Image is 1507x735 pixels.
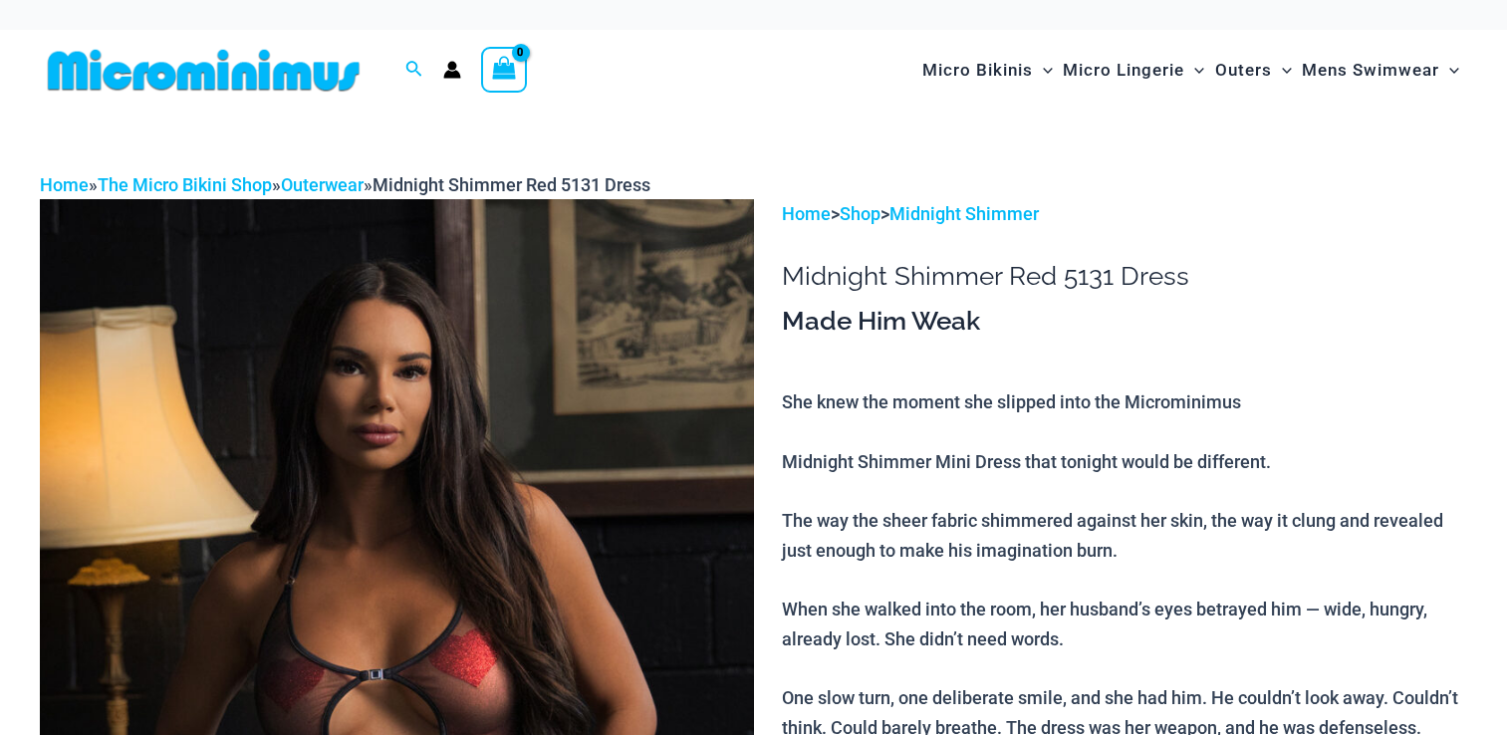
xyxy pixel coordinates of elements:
a: OutersMenu ToggleMenu Toggle [1210,40,1297,101]
span: Menu Toggle [1184,45,1204,96]
a: Home [782,203,831,224]
span: Midnight Shimmer Red 5131 Dress [373,174,650,195]
h1: Midnight Shimmer Red 5131 Dress [782,261,1467,292]
a: Account icon link [443,61,461,79]
a: Micro LingerieMenu ToggleMenu Toggle [1058,40,1209,101]
span: Menu Toggle [1439,45,1459,96]
p: > > [782,199,1467,229]
a: Outerwear [281,174,364,195]
span: Micro Bikinis [922,45,1033,96]
span: Mens Swimwear [1302,45,1439,96]
span: Outers [1215,45,1272,96]
a: Micro BikinisMenu ToggleMenu Toggle [917,40,1058,101]
a: Search icon link [405,58,423,83]
span: Menu Toggle [1272,45,1292,96]
a: Home [40,174,89,195]
a: Mens SwimwearMenu ToggleMenu Toggle [1297,40,1464,101]
span: Micro Lingerie [1063,45,1184,96]
nav: Site Navigation [914,37,1467,104]
a: View Shopping Cart, empty [481,47,527,93]
h3: Made Him Weak [782,305,1467,339]
img: MM SHOP LOGO FLAT [40,48,368,93]
span: » » » [40,174,650,195]
a: Midnight Shimmer [889,203,1039,224]
a: The Micro Bikini Shop [98,174,272,195]
a: Shop [840,203,880,224]
span: Menu Toggle [1033,45,1053,96]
